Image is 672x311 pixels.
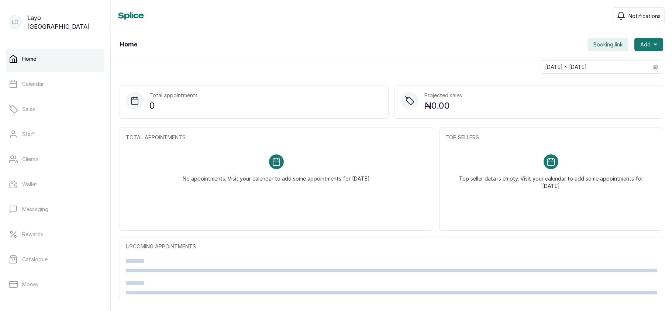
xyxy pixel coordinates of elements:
a: Messaging [6,199,104,220]
p: Calendar [22,80,44,88]
span: Add [640,41,651,48]
p: Rewards [22,231,43,238]
input: Select date [541,61,649,73]
span: Notifications [628,12,661,20]
p: TOP SELLERS [445,134,657,141]
button: Add [634,38,663,51]
a: Clients [6,149,104,170]
a: Sales [6,99,104,119]
button: Notifications [613,7,665,24]
svg: calendar [653,64,658,70]
a: Calendar [6,74,104,94]
p: Catalogue [22,256,48,263]
a: Rewards [6,224,104,245]
a: Money [6,274,104,295]
p: Projected sales [424,92,462,99]
h1: Home [120,40,137,49]
p: Wallet [22,181,37,188]
p: Staff [22,130,35,138]
a: Catalogue [6,249,104,270]
button: Booking link [587,38,628,51]
p: 0 [149,99,198,112]
a: Home [6,49,104,69]
p: UPCOMING APPOINTMENTS [126,243,657,250]
p: Sales [22,105,35,113]
p: Clients [22,155,39,163]
p: No appointments. Visit your calendar to add some appointments for [DATE] [183,169,370,182]
span: Booking link [593,41,623,48]
p: Messaging [22,206,48,213]
p: LO [12,18,18,26]
a: Wallet [6,174,104,195]
p: Layo [GEOGRAPHIC_DATA] [27,13,101,31]
p: ₦0.00 [424,99,462,112]
p: TOTAL APPOINTMENTS [126,134,427,141]
a: Staff [6,124,104,144]
p: Total appointments [149,92,198,99]
p: Top seller data is empty. Visit your calendar to add some appointments for [DATE] [454,169,648,190]
p: Money [22,281,39,288]
p: Home [22,55,36,63]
